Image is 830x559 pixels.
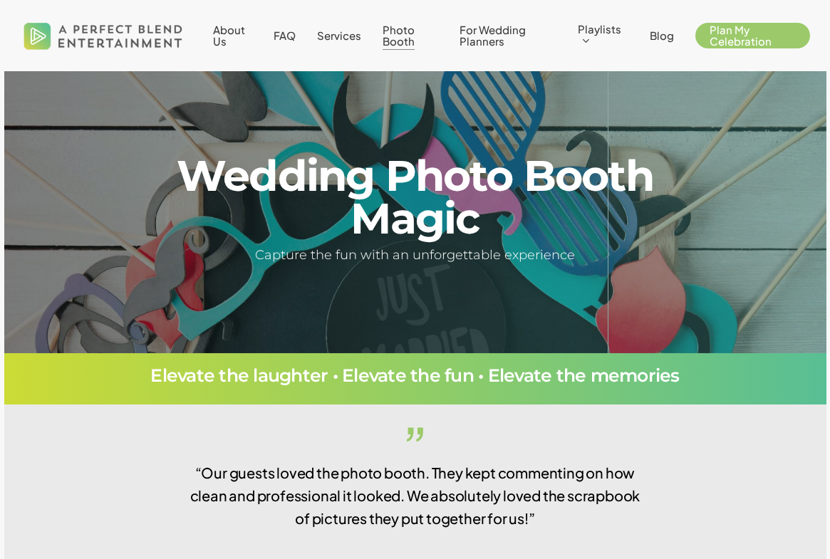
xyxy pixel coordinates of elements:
[460,23,526,48] span: For Wedding Planners
[650,28,674,42] span: Blog
[173,155,658,240] h1: Wedding Photo Booth Magic
[650,30,674,41] a: Blog
[383,23,415,48] span: Photo Booth
[317,28,361,42] span: Services
[274,30,296,41] a: FAQ
[578,23,628,48] a: Playlists
[383,24,438,47] a: Photo Booth
[187,419,643,476] span: ”
[43,367,787,385] h3: Elevate the laughter • Elevate the fun • Elevate the memories
[710,23,772,48] span: Plan My Celebration
[187,419,643,551] p: “Our guests loved the photo booth. They kept commenting on how clean and professional it looked. ...
[213,23,245,48] span: About Us
[274,28,296,42] span: FAQ
[578,22,621,36] span: Playlists
[460,24,556,47] a: For Wedding Planners
[695,24,810,47] a: Plan My Celebration
[20,10,187,61] img: A Perfect Blend Entertainment
[213,24,252,47] a: About Us
[173,245,658,266] h5: Capture the fun with an unforgettable experience
[317,30,361,41] a: Services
